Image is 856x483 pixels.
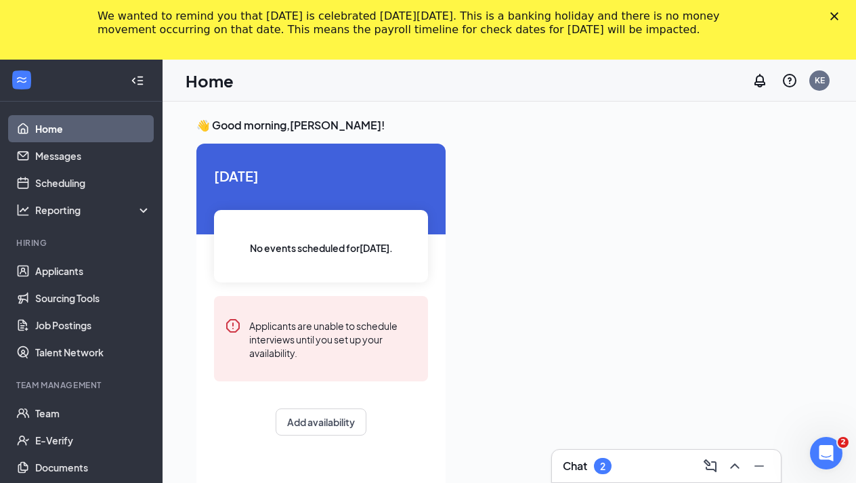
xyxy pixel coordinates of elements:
[35,169,151,196] a: Scheduling
[727,458,743,474] svg: ChevronUp
[815,75,825,86] div: KE
[249,318,417,360] div: Applicants are unable to schedule interviews until you set up your availability.
[16,203,30,217] svg: Analysis
[35,257,151,285] a: Applicants
[98,9,737,37] div: We wanted to remind you that [DATE] is celebrated [DATE][DATE]. This is a banking holiday and the...
[752,72,768,89] svg: Notifications
[782,72,798,89] svg: QuestionInfo
[838,437,849,448] span: 2
[16,237,148,249] div: Hiring
[35,454,151,481] a: Documents
[563,459,587,474] h3: Chat
[600,461,605,472] div: 2
[276,408,366,436] button: Add availability
[702,458,719,474] svg: ComposeMessage
[35,427,151,454] a: E-Verify
[700,455,721,477] button: ComposeMessage
[830,12,844,20] div: Close
[131,74,144,87] svg: Collapse
[214,165,428,186] span: [DATE]
[35,400,151,427] a: Team
[35,203,152,217] div: Reporting
[15,73,28,87] svg: WorkstreamLogo
[35,339,151,366] a: Talent Network
[810,437,842,469] iframe: Intercom live chat
[225,318,241,334] svg: Error
[196,118,822,133] h3: 👋 Good morning, [PERSON_NAME] !
[16,379,148,391] div: Team Management
[35,285,151,312] a: Sourcing Tools
[724,455,746,477] button: ChevronUp
[35,142,151,169] a: Messages
[35,115,151,142] a: Home
[35,312,151,339] a: Job Postings
[748,455,770,477] button: Minimize
[186,69,234,92] h1: Home
[250,240,393,255] span: No events scheduled for [DATE] .
[751,458,767,474] svg: Minimize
